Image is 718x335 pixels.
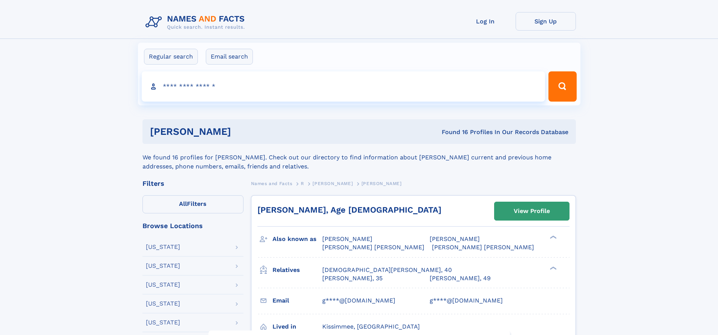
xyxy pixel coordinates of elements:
[142,180,243,187] div: Filters
[206,49,253,65] label: Email search
[150,127,337,136] h1: [PERSON_NAME]
[548,235,557,240] div: ❯
[322,274,383,283] a: [PERSON_NAME], 35
[142,12,251,32] img: Logo Names and Facts
[273,264,322,276] h3: Relatives
[336,128,568,136] div: Found 16 Profiles In Our Records Database
[432,244,534,251] span: [PERSON_NAME] [PERSON_NAME]
[548,266,557,270] div: ❯
[257,205,441,215] a: [PERSON_NAME], Age [DEMOGRAPHIC_DATA]
[322,235,372,242] span: [PERSON_NAME]
[251,179,292,188] a: Names and Facts
[142,71,545,102] input: search input
[361,181,402,186] span: [PERSON_NAME]
[142,222,243,229] div: Browse Locations
[322,323,420,330] span: Kissimmee, [GEOGRAPHIC_DATA]
[312,181,353,186] span: [PERSON_NAME]
[516,12,576,31] a: Sign Up
[430,274,491,283] a: [PERSON_NAME], 49
[514,202,550,220] div: View Profile
[273,233,322,245] h3: Also known as
[273,294,322,307] h3: Email
[146,301,180,307] div: [US_STATE]
[146,282,180,288] div: [US_STATE]
[455,12,516,31] a: Log In
[146,320,180,326] div: [US_STATE]
[312,179,353,188] a: [PERSON_NAME]
[144,49,198,65] label: Regular search
[301,179,304,188] a: R
[142,144,576,171] div: We found 16 profiles for [PERSON_NAME]. Check out our directory to find information about [PERSON...
[430,235,480,242] span: [PERSON_NAME]
[179,200,187,207] span: All
[273,320,322,333] h3: Lived in
[322,266,452,274] a: [DEMOGRAPHIC_DATA][PERSON_NAME], 40
[142,195,243,213] label: Filters
[548,71,576,102] button: Search Button
[322,244,424,251] span: [PERSON_NAME] [PERSON_NAME]
[494,202,569,220] a: View Profile
[146,263,180,269] div: [US_STATE]
[301,181,304,186] span: R
[146,244,180,250] div: [US_STATE]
